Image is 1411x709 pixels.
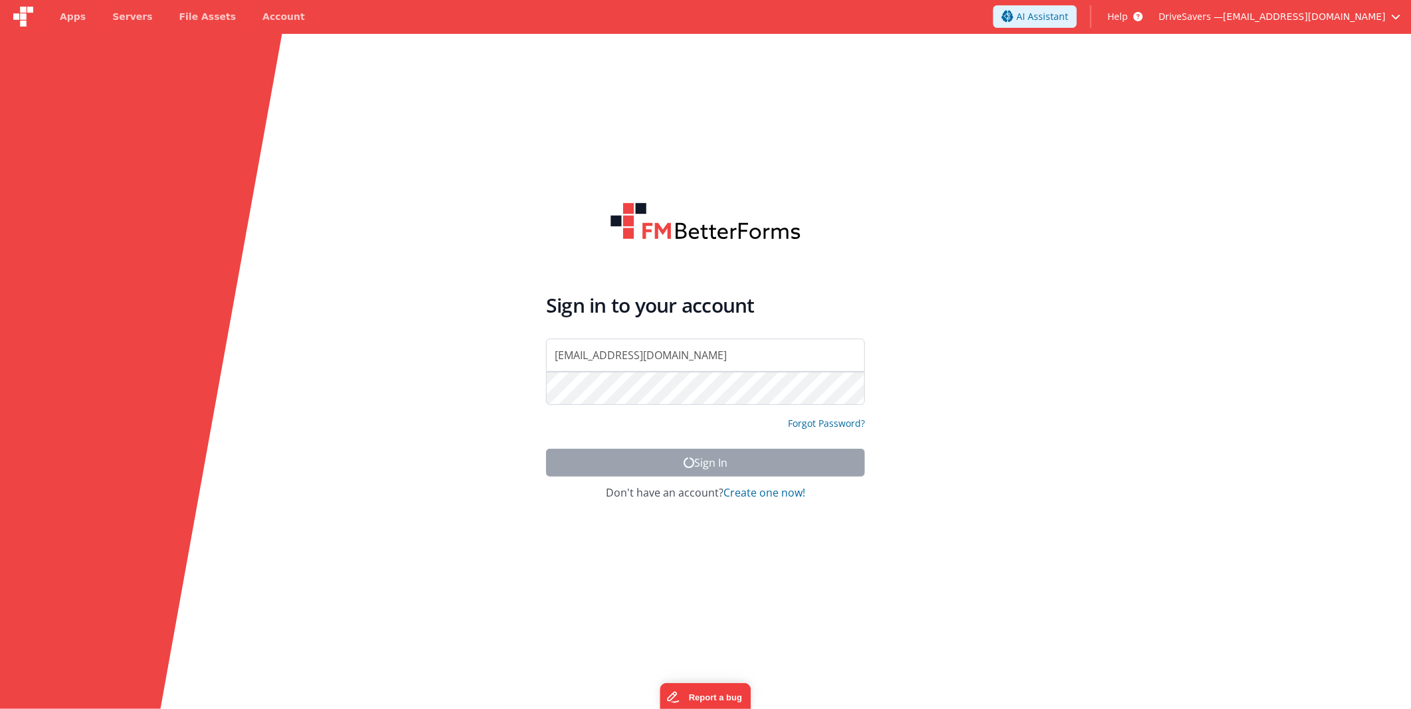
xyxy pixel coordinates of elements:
[112,10,152,23] span: Servers
[1016,10,1068,23] span: AI Assistant
[723,487,805,499] button: Create one now!
[60,10,86,23] span: Apps
[179,10,236,23] span: File Assets
[546,293,865,317] h4: Sign in to your account
[546,449,865,477] button: Sign In
[1159,10,1223,23] span: DriveSavers —
[546,487,865,499] h4: Don't have an account?
[546,339,865,372] input: Email Address
[1107,10,1128,23] span: Help
[1223,10,1386,23] span: [EMAIL_ADDRESS][DOMAIN_NAME]
[1159,10,1400,23] button: DriveSavers — [EMAIL_ADDRESS][DOMAIN_NAME]
[788,417,865,430] a: Forgot Password?
[993,5,1077,28] button: AI Assistant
